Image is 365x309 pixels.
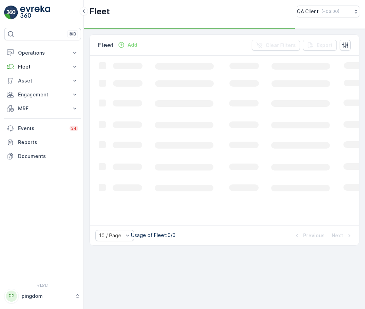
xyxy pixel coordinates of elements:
[332,232,343,239] p: Next
[297,8,319,15] p: QA Client
[18,105,67,112] p: MRF
[115,41,140,49] button: Add
[303,232,325,239] p: Previous
[89,6,110,17] p: Fleet
[252,40,300,51] button: Clear Filters
[4,149,81,163] a: Documents
[266,42,296,49] p: Clear Filters
[293,231,325,240] button: Previous
[297,6,359,17] button: QA Client(+03:00)
[71,126,77,131] p: 34
[4,102,81,116] button: MRF
[331,231,354,240] button: Next
[4,283,81,287] span: v 1.51.1
[322,9,339,14] p: ( +03:00 )
[22,293,71,300] p: pingdom
[18,63,67,70] p: Fleet
[6,291,17,302] div: PP
[18,77,67,84] p: Asset
[317,42,333,49] p: Export
[98,40,114,50] p: Fleet
[18,125,65,132] p: Events
[4,121,81,135] a: Events34
[4,46,81,60] button: Operations
[18,49,67,56] p: Operations
[20,6,50,19] img: logo_light-DOdMpM7g.png
[303,40,337,51] button: Export
[4,6,18,19] img: logo
[4,74,81,88] button: Asset
[69,31,76,37] p: ⌘B
[4,135,81,149] a: Reports
[128,41,137,48] p: Add
[4,289,81,303] button: PPpingdom
[18,91,67,98] p: Engagement
[131,232,176,239] p: Usage of Fleet : 0/0
[4,60,81,74] button: Fleet
[18,153,78,160] p: Documents
[4,88,81,102] button: Engagement
[18,139,78,146] p: Reports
